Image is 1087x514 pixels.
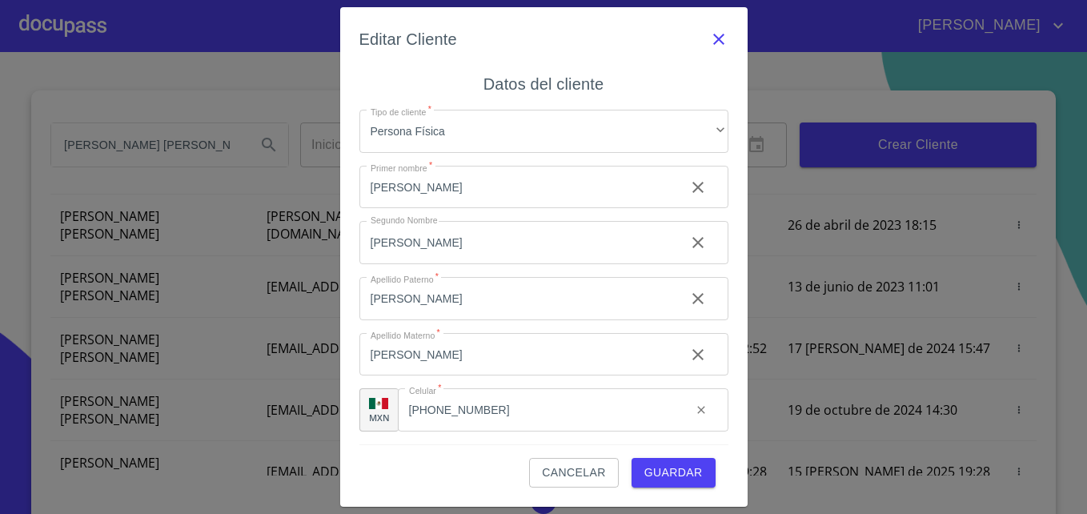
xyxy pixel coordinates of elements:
span: Cancelar [542,463,605,483]
button: clear input [679,223,717,262]
button: clear input [685,394,717,426]
button: Cancelar [529,458,618,488]
h6: Datos del cliente [483,71,604,97]
div: Persona Física [359,110,728,153]
button: Guardar [632,458,716,488]
span: Guardar [644,463,703,483]
p: MXN [369,412,390,424]
button: clear input [679,335,717,374]
button: clear input [679,168,717,207]
img: R93DlvwvvjP9fbrDwZeCRYBHk45OWMq+AAOlFVsxT89f82nwPLnD58IP7+ANJEaWYhP0Tx8kkA0WlQMPQsAAgwAOmBj20AXj6... [369,398,388,409]
h6: Editar Cliente [359,26,457,52]
button: clear input [679,279,717,318]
